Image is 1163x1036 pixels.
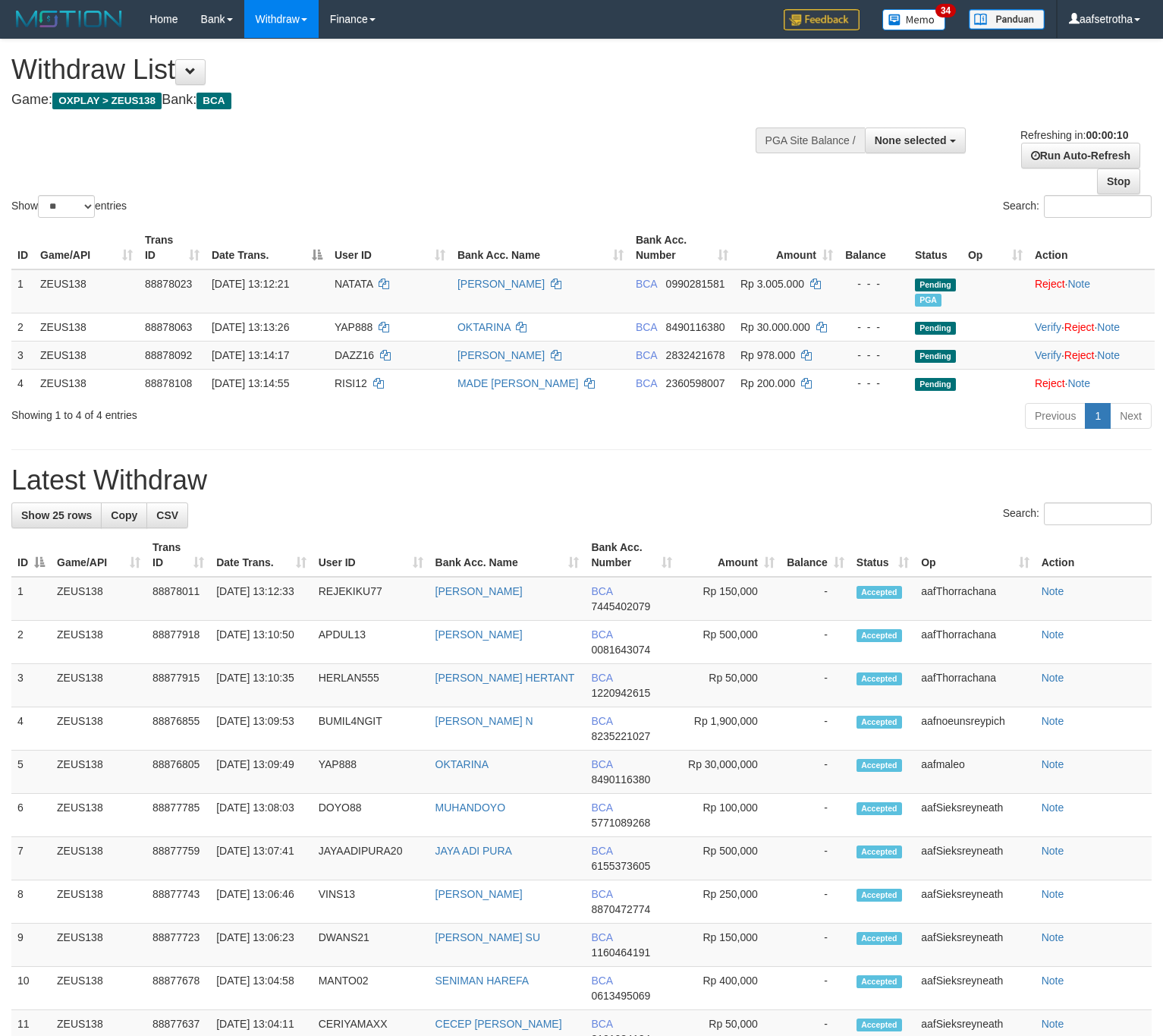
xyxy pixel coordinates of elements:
span: Copy 8490116380 to clipboard [666,321,725,333]
span: Accepted [857,1019,902,1031]
td: 6 [11,794,51,837]
div: - - - [845,320,903,335]
span: BCA [591,585,612,597]
span: Accepted [857,716,902,729]
a: Note [1042,801,1064,814]
span: BCA [591,672,612,684]
input: Search: [1044,502,1152,525]
th: ID: activate to sort column descending [11,534,51,577]
td: YAP888 [313,751,429,794]
span: BCA [591,628,612,641]
td: VINS13 [313,880,429,924]
a: Note [1042,628,1064,641]
td: REJEKIKU77 [313,577,429,621]
th: Action [1029,226,1155,269]
a: [PERSON_NAME] [435,888,523,900]
th: Bank Acc. Name: activate to sort column ascending [451,226,630,269]
td: [DATE] 13:09:53 [210,707,313,751]
span: Copy 6155373605 to clipboard [591,860,650,872]
span: 88878108 [145,377,192,389]
td: aafThorrachana [915,577,1035,621]
td: 8 [11,880,51,924]
td: HERLAN555 [313,664,429,707]
a: Reject [1064,321,1095,333]
a: Note [1042,585,1064,597]
label: Search: [1003,502,1152,525]
th: Trans ID: activate to sort column ascending [139,226,206,269]
td: aafSieksreyneath [915,967,1035,1010]
a: Note [1042,758,1064,770]
span: Show 25 rows [21,509,92,521]
a: Note [1042,845,1064,857]
td: 5 [11,751,51,794]
a: Reject [1064,349,1095,361]
div: Showing 1 to 4 of 4 entries [11,401,473,423]
a: CSV [146,502,188,528]
a: Note [1042,931,1064,943]
td: Rp 50,000 [678,664,781,707]
td: 88877918 [146,621,210,664]
span: [DATE] 13:12:21 [212,278,289,290]
td: - [781,621,850,664]
th: Bank Acc. Number: activate to sort column ascending [630,226,734,269]
td: Rp 500,000 [678,837,781,880]
span: Pending [915,378,956,391]
td: [DATE] 13:06:46 [210,880,313,924]
td: aafThorrachana [915,621,1035,664]
label: Show entries [11,195,127,218]
span: BCA [196,93,231,109]
td: aafSieksreyneath [915,794,1035,837]
a: OKTARINA [457,321,511,333]
td: DWANS21 [313,924,429,967]
span: Rp 30.000.000 [740,321,810,333]
a: Verify [1035,321,1061,333]
th: User ID: activate to sort column ascending [328,226,451,269]
a: [PERSON_NAME] [435,628,523,641]
a: Reject [1035,278,1065,290]
td: Rp 500,000 [678,621,781,664]
span: Rp 200.000 [740,377,795,389]
td: 7 [11,837,51,880]
td: [DATE] 13:08:03 [210,794,313,837]
td: BUMIL4NGIT [313,707,429,751]
td: aafSieksreyneath [915,880,1035,924]
td: 2 [11,621,51,664]
input: Search: [1044,195,1152,218]
span: BCA [591,888,612,900]
td: ZEUS138 [51,664,146,707]
a: [PERSON_NAME] [435,585,523,597]
a: Stop [1097,168,1140,194]
th: Date Trans.: activate to sort column descending [206,226,328,269]
a: Run Auto-Refresh [1021,143,1140,168]
a: [PERSON_NAME] [457,278,545,290]
span: Pending [915,322,956,335]
td: - [781,837,850,880]
td: - [781,664,850,707]
span: Refreshing in: [1020,129,1128,141]
td: aafSieksreyneath [915,924,1035,967]
a: Note [1067,377,1090,389]
button: None selected [865,128,966,153]
td: 4 [11,369,34,397]
td: 88877743 [146,880,210,924]
span: Copy 1220942615 to clipboard [591,687,650,699]
div: - - - [845,276,903,291]
td: ZEUS138 [51,880,146,924]
span: BCA [591,1018,612,1030]
td: - [781,707,850,751]
a: MADE [PERSON_NAME] [457,377,578,389]
a: Next [1110,403,1152,429]
select: Showentries [38,195,95,218]
td: [DATE] 13:06:23 [210,924,313,967]
th: User ID: activate to sort column ascending [313,534,429,577]
a: Note [1042,672,1064,684]
span: [DATE] 13:13:26 [212,321,289,333]
td: [DATE] 13:09:49 [210,751,313,794]
span: Copy [111,509,137,521]
a: CECEP [PERSON_NAME] [435,1018,562,1030]
span: Marked by aafnoeunsreypich [915,294,941,307]
td: · [1029,369,1155,397]
a: Note [1067,278,1090,290]
td: MANTO02 [313,967,429,1010]
a: [PERSON_NAME] [457,349,545,361]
